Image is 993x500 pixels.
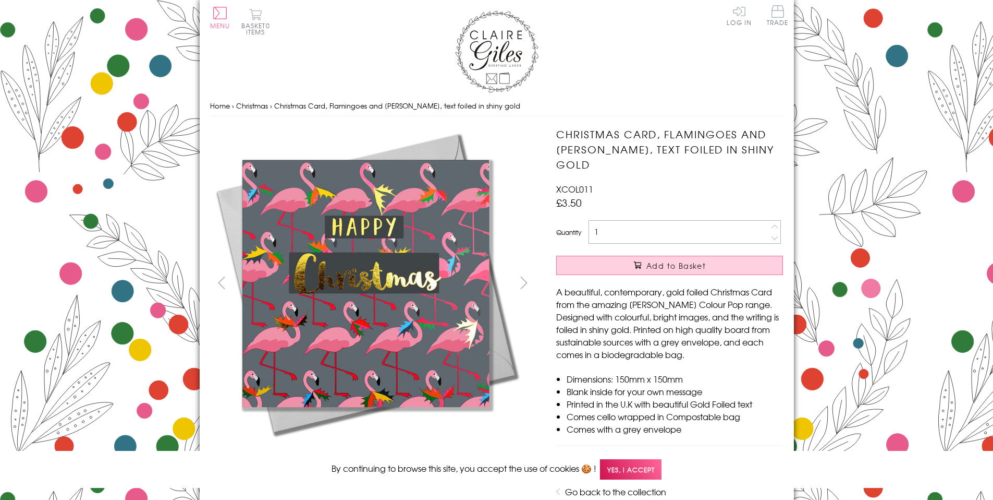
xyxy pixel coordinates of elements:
[455,10,538,93] img: Claire Giles Greetings Cards
[556,285,783,361] p: A beautiful, contemporary, gold foiled Christmas Card from the amazing [PERSON_NAME] Colour Pop r...
[646,260,706,271] span: Add to Basket
[767,5,789,26] span: Trade
[246,21,270,37] span: 0 items
[210,7,230,29] button: Menu
[210,127,522,440] img: Christmas Card, Flamingoes and Holly, text foiled in shiny gold
[236,101,268,111] a: Christmas
[567,423,783,435] li: Comes with a grey envelope
[727,5,752,26] a: Log In
[567,373,783,385] li: Dimensions: 150mm x 150mm
[512,271,535,294] button: next
[556,228,581,237] label: Quantity
[600,459,661,480] span: Yes, I accept
[210,96,783,117] nav: breadcrumbs
[210,271,234,294] button: prev
[270,101,272,111] span: ›
[567,410,783,423] li: Comes cello wrapped in Compostable bag
[556,195,582,210] span: £3.50
[210,21,230,30] span: Menu
[556,183,593,195] span: XCOL011
[556,127,783,172] h1: Christmas Card, Flamingoes and [PERSON_NAME], text foiled in shiny gold
[274,101,520,111] span: Christmas Card, Flamingoes and [PERSON_NAME], text foiled in shiny gold
[567,398,783,410] li: Printed in the U.K with beautiful Gold Foiled text
[565,485,666,498] a: Go back to the collection
[767,5,789,28] a: Trade
[210,101,230,111] a: Home
[232,101,234,111] span: ›
[241,8,270,35] button: Basket0 items
[567,385,783,398] li: Blank inside for your own message
[556,256,783,275] button: Add to Basket
[535,127,848,440] img: Christmas Card, Flamingoes and Holly, text foiled in shiny gold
